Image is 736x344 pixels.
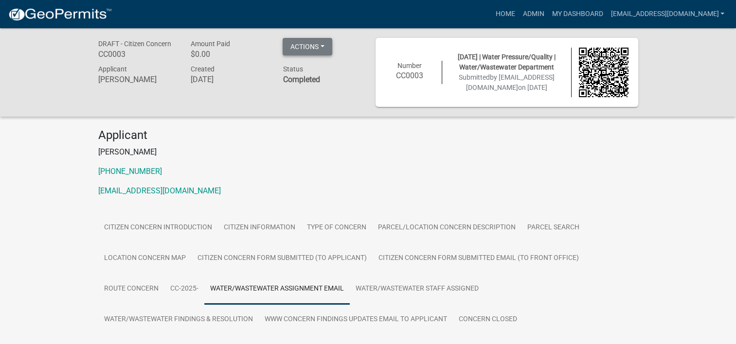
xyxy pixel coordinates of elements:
p: [PERSON_NAME] [98,146,638,158]
h6: [DATE] [190,75,268,84]
a: Home [491,5,519,23]
h4: Applicant [98,128,638,142]
a: Water/Wastewater Assignment Email [204,274,350,305]
span: Amount Paid [190,40,230,48]
a: WWW Concern Findings Updates Email to Applicant [259,304,453,335]
a: Location Concern Map [98,243,192,274]
a: Admin [519,5,548,23]
span: Status [283,65,303,73]
strong: Completed [283,75,320,84]
a: Parcel/Location Concern Description [372,212,521,243]
a: Water/Wastewater Findings & Resolution [98,304,259,335]
a: Type of Concern [301,212,372,243]
a: Route Concern [98,274,164,305]
a: Citizen Information [218,212,301,243]
a: CC-2025- [164,274,204,305]
span: Created [190,65,214,73]
a: My Dashboard [548,5,607,23]
h6: $0.00 [190,50,268,59]
span: by [EMAIL_ADDRESS][DOMAIN_NAME] [466,73,555,91]
span: [DATE] | Water Pressure/Quality | Water/Wastewater Department [458,53,556,71]
a: Citizen Concern Form Submitted Email (To Front Office) [373,243,585,274]
a: Citizen Concern Form Submitted (To Applicant) [192,243,373,274]
a: [EMAIL_ADDRESS][DOMAIN_NAME] [98,186,221,195]
a: Water/Wastewater Staff Assigned [350,274,485,305]
a: [EMAIL_ADDRESS][DOMAIN_NAME] [607,5,728,23]
a: [PHONE_NUMBER] [98,167,162,176]
span: Applicant [98,65,127,73]
span: Number [397,62,422,69]
span: Submitted on [DATE] [459,73,555,91]
a: Citizen Concern Introduction [98,212,218,243]
h6: CC0003 [385,71,435,80]
h6: [PERSON_NAME] [98,75,176,84]
button: Actions [283,38,332,55]
a: Concern Closed [453,304,523,335]
span: DRAFT - Citizen Concern [98,40,171,48]
h6: CC0003 [98,50,176,59]
a: Parcel search [521,212,585,243]
img: QR code [579,48,628,97]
